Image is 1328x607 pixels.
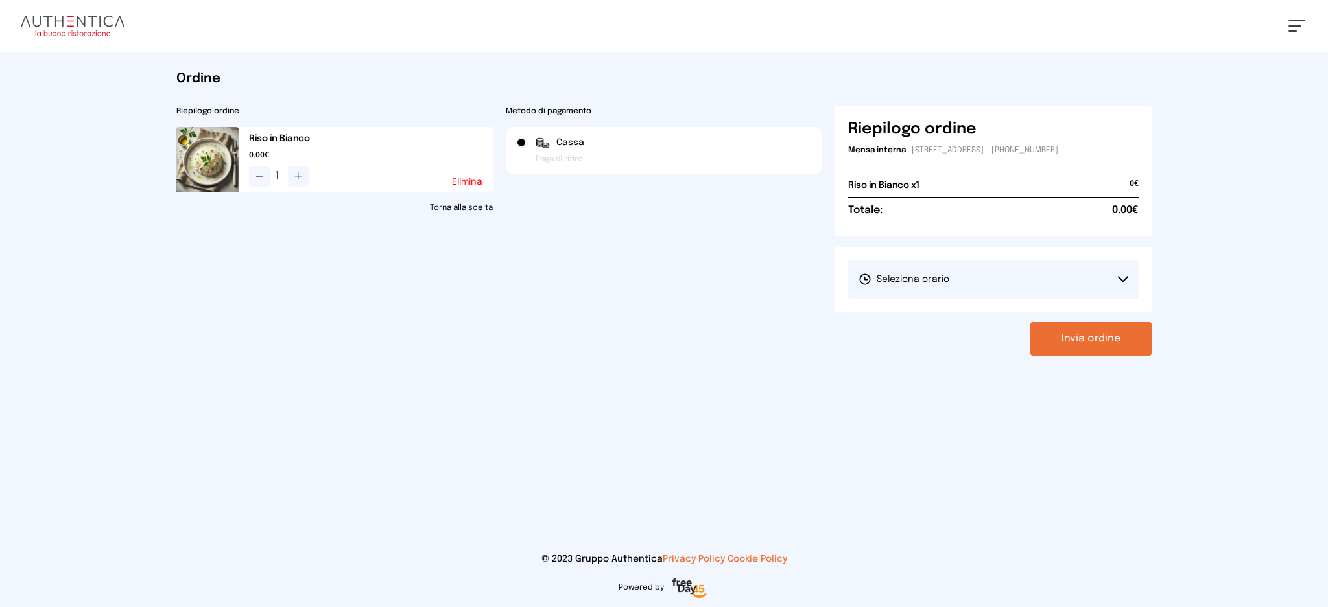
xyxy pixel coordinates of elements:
a: Cookie Policy [728,555,787,564]
span: 1 [275,168,283,184]
span: Powered by [619,582,664,593]
img: logo-freeday.3e08031.png [669,576,710,602]
h2: Riso in Bianco [249,132,493,145]
p: - [STREET_ADDRESS] - [PHONE_NUMBER] [848,145,1139,155]
span: 0€ [1130,179,1139,197]
span: Mensa interna [848,146,906,154]
h1: Ordine [176,70,1152,88]
span: Paga al ritiro [536,154,583,165]
img: logo.8f33a47.png [21,16,124,36]
h6: Totale: [848,203,883,218]
h6: Riepilogo ordine [848,119,977,140]
p: © 2023 Gruppo Authentica [21,553,1307,566]
span: 0.00€ [249,150,493,161]
h2: Riepilogo ordine [176,106,493,117]
button: Invia ordine [1030,322,1152,356]
button: Seleziona orario [848,260,1139,299]
button: Elimina [452,178,482,187]
span: Seleziona orario [859,273,949,286]
span: Cassa [556,136,584,149]
span: 0.00€ [1112,203,1139,218]
h2: Riso in Bianco x1 [848,179,919,192]
a: Privacy Policy [663,555,725,564]
h2: Metodo di pagamento [506,106,822,117]
a: Torna alla scelta [176,203,493,213]
img: media [176,127,239,192]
